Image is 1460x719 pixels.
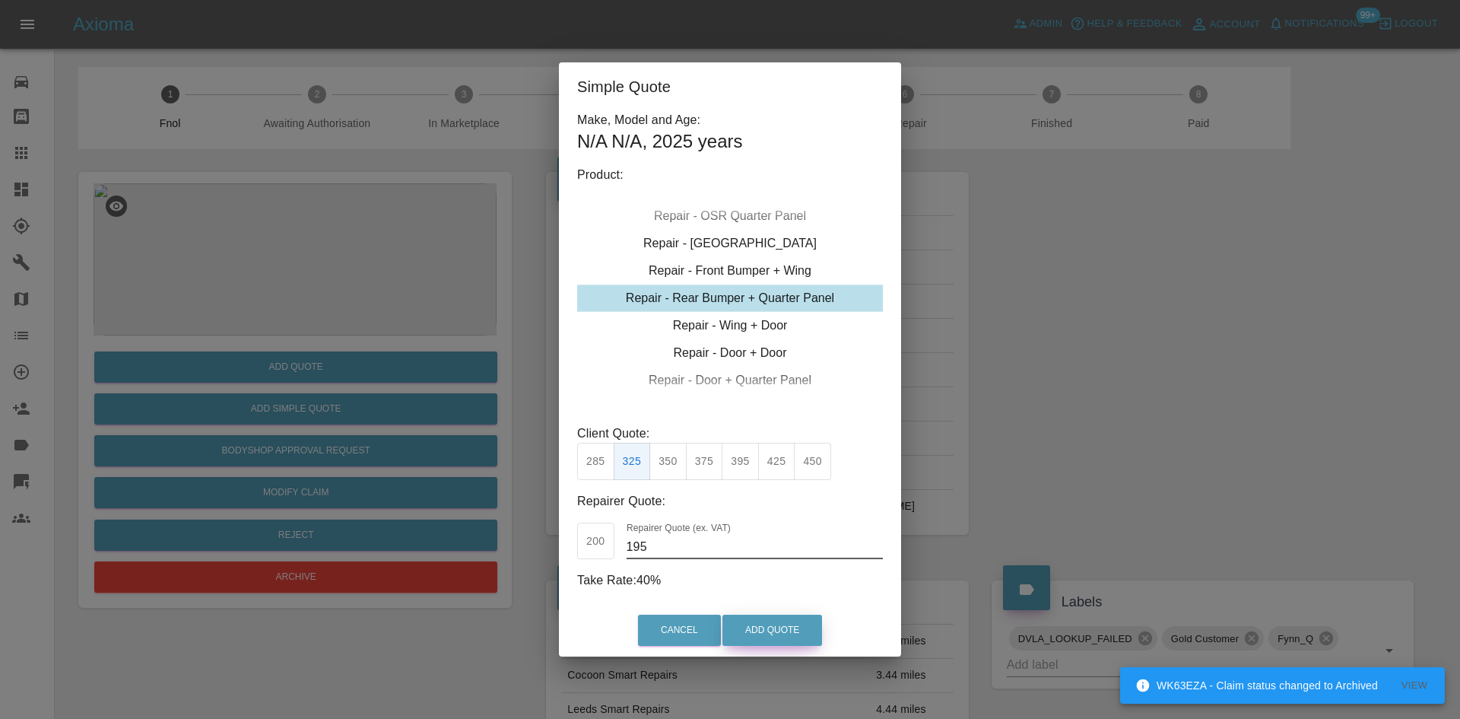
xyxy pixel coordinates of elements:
[1390,674,1439,698] button: View
[559,62,901,111] h2: Simple Quote
[577,367,883,394] div: Repair - Door + Quarter Panel
[577,129,883,154] h1: N/A N/A , 2025 years
[577,523,614,560] button: 200
[577,492,883,511] p: Repairer Quote:
[577,339,883,367] div: Repair - Door + Door
[627,521,731,534] label: Repairer Quote (ex. VAT)
[577,312,883,339] div: Repair - Wing + Door
[638,615,721,646] button: Cancel
[614,443,651,480] button: 325
[577,571,883,590] p: Take Rate: 40 %
[686,443,723,480] button: 375
[577,394,883,422] div: Paintless Dent Repair
[577,443,614,480] button: 285
[577,175,883,202] div: Repair - NSR Quarter Panel
[577,285,883,312] div: Repair - Rear Bumper + Quarter Panel
[794,443,831,480] button: 450
[577,166,883,184] p: Product:
[577,111,883,129] p: Make, Model and Age:
[577,257,883,285] div: Repair - Front Bumper + Wing
[577,230,883,257] div: Repair - [GEOGRAPHIC_DATA]
[1135,672,1378,699] div: WK63EZA - Claim status changed to Archived
[577,425,883,443] p: Client Quote:
[758,443,795,480] button: 425
[649,443,687,480] button: 350
[722,443,759,480] button: 395
[722,615,822,646] button: Add Quote
[577,202,883,230] div: Repair - OSR Quarter Panel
